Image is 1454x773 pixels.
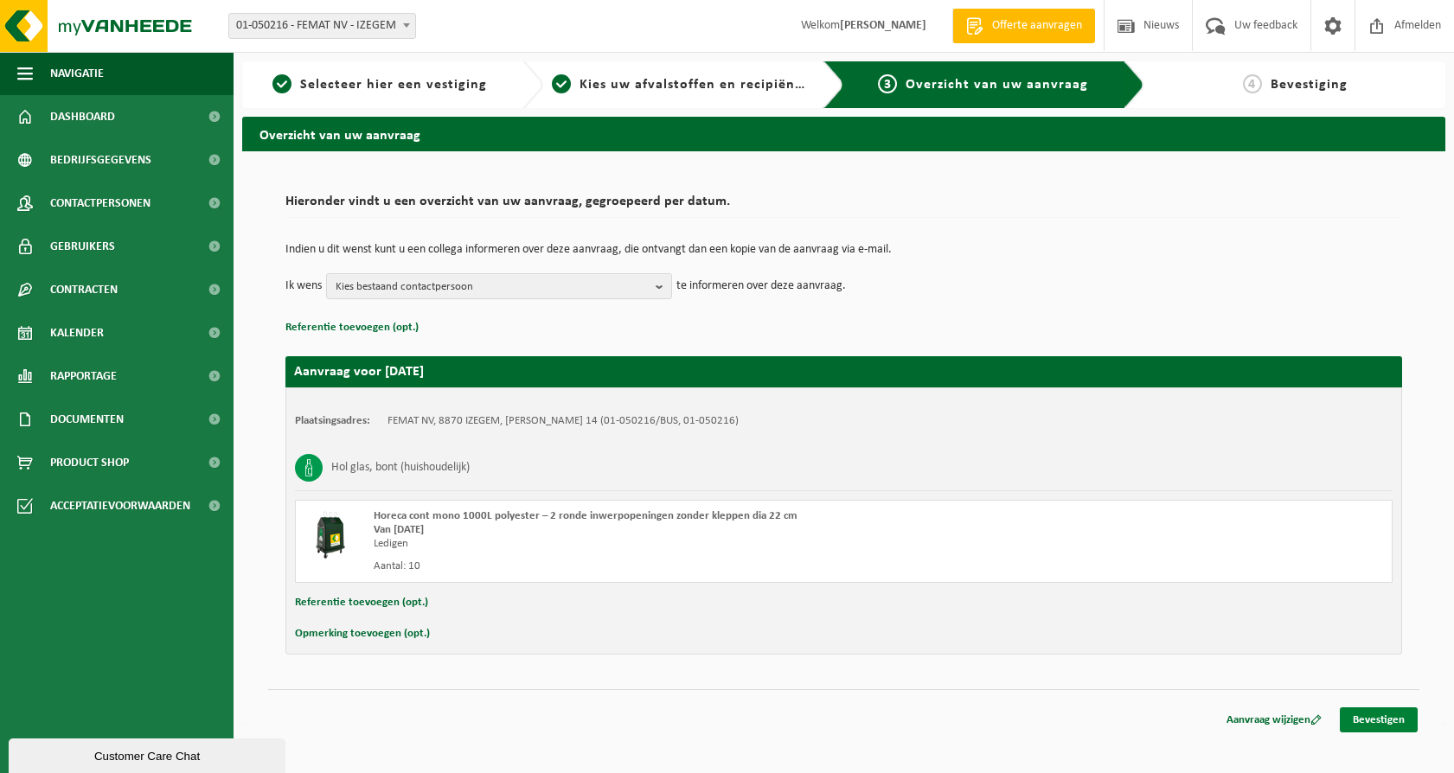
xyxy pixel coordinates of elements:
span: Horeca cont mono 1000L polyester – 2 ronde inwerpopeningen zonder kleppen dia 22 cm [374,510,797,521]
span: Product Shop [50,441,129,484]
button: Referentie toevoegen (opt.) [295,591,428,614]
span: 4 [1243,74,1262,93]
span: 01-050216 - FEMAT NV - IZEGEM [229,14,415,38]
span: 1 [272,74,291,93]
h2: Overzicht van uw aanvraag [242,117,1445,150]
span: Kies uw afvalstoffen en recipiënten [580,78,817,92]
div: Ledigen [374,537,913,551]
span: Bedrijfsgegevens [50,138,151,182]
span: Dashboard [50,95,115,138]
iframe: chat widget [9,735,289,773]
strong: Plaatsingsadres: [295,415,370,426]
button: Kies bestaand contactpersoon [326,273,672,299]
span: Overzicht van uw aanvraag [906,78,1088,92]
strong: [PERSON_NAME] [840,19,926,32]
a: Aanvraag wijzigen [1214,707,1335,732]
span: Contactpersonen [50,182,151,225]
span: Documenten [50,398,124,441]
span: Offerte aanvragen [988,17,1086,35]
span: Selecteer hier een vestiging [300,78,487,92]
a: Bevestigen [1340,707,1418,732]
strong: Van [DATE] [374,524,424,535]
p: Ik wens [285,273,322,299]
span: Kies bestaand contactpersoon [336,274,649,300]
a: Offerte aanvragen [952,9,1095,43]
img: CR-HR-1C-1000-PES-01.png [304,509,356,561]
div: Aantal: 10 [374,559,913,573]
span: Gebruikers [50,225,115,268]
a: 2Kies uw afvalstoffen en recipiënten [552,74,810,95]
button: Referentie toevoegen (opt.) [285,316,419,339]
a: 1Selecteer hier een vestiging [251,74,509,95]
td: FEMAT NV, 8870 IZEGEM, [PERSON_NAME] 14 (01-050216/BUS, 01-050216) [388,414,739,428]
span: Bevestiging [1271,78,1348,92]
span: Kalender [50,311,104,355]
p: Indien u dit wenst kunt u een collega informeren over deze aanvraag, die ontvangt dan een kopie v... [285,244,1402,256]
button: Opmerking toevoegen (opt.) [295,623,430,645]
h2: Hieronder vindt u een overzicht van uw aanvraag, gegroepeerd per datum. [285,195,1402,218]
span: Acceptatievoorwaarden [50,484,190,527]
span: Navigatie [50,52,104,95]
span: 2 [552,74,571,93]
h3: Hol glas, bont (huishoudelijk) [331,454,470,482]
span: Rapportage [50,355,117,398]
strong: Aanvraag voor [DATE] [294,365,424,379]
span: Contracten [50,268,118,311]
p: te informeren over deze aanvraag. [676,273,846,299]
span: 3 [878,74,897,93]
span: 01-050216 - FEMAT NV - IZEGEM [228,13,416,39]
